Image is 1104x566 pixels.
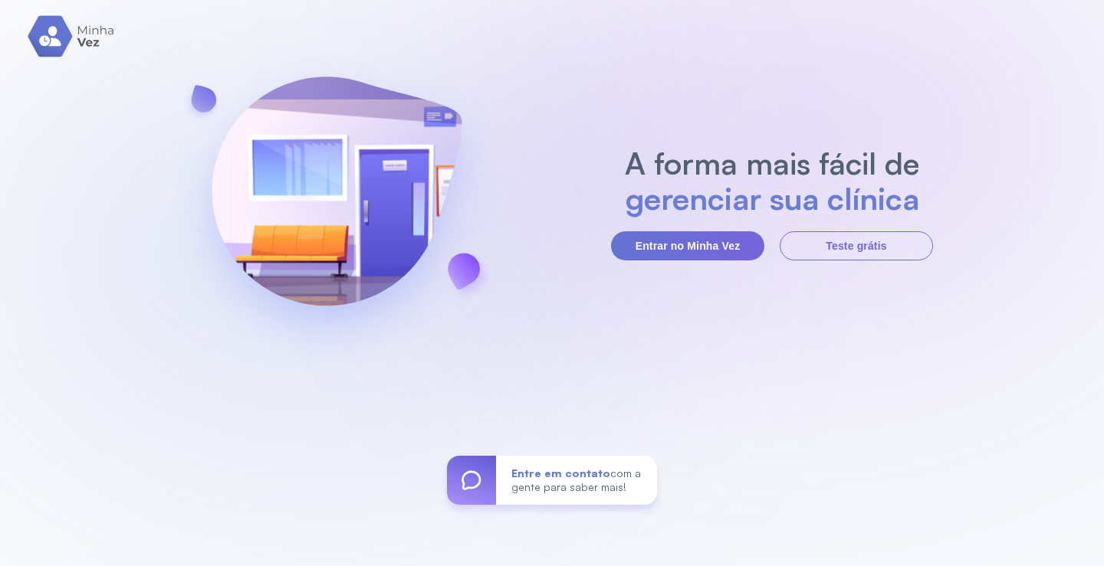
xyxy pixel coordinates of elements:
[617,146,928,181] h2: A forma mais fácil de
[611,231,764,260] button: Entrar no Minha Vez
[617,181,928,216] h2: gerenciar sua clínica
[28,15,116,57] img: logo.svg
[780,231,933,260] button: Teste grátis
[511,466,610,479] span: Entre em contato
[171,36,502,369] img: banner-login.svg
[447,456,657,505] a: Entre em contatocom a gente para saber mais!
[496,456,657,505] div: com a gente para saber mais!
